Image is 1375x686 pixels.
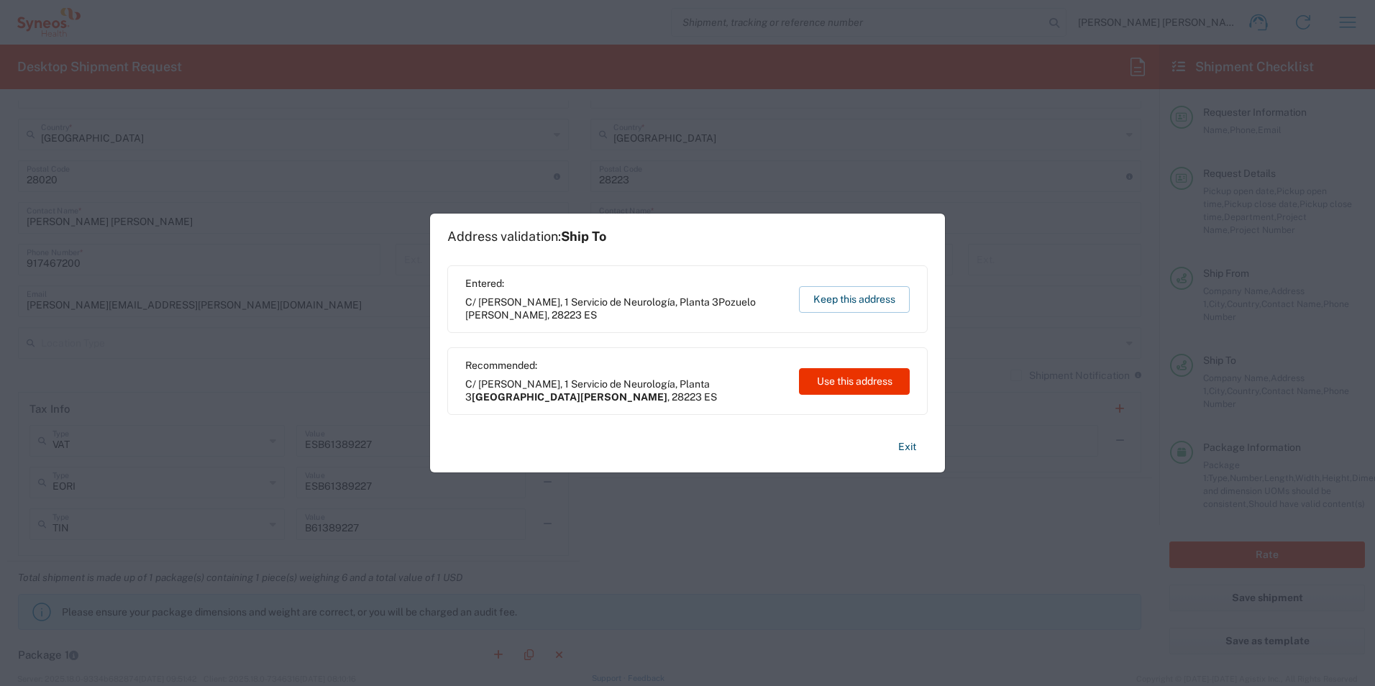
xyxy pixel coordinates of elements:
button: Exit [887,434,928,459]
span: [GEOGRAPHIC_DATA][PERSON_NAME] [472,391,667,403]
span: 28223 [552,309,582,321]
span: ES [704,391,717,403]
button: Keep this address [799,286,910,313]
span: Entered: [465,277,785,290]
span: 28223 [672,391,702,403]
span: Recommended: [465,359,785,372]
span: ES [584,309,597,321]
span: Ship To [561,229,606,244]
h1: Address validation: [447,229,606,244]
button: Use this address [799,368,910,395]
span: C/ [PERSON_NAME], 1 Servicio de Neurología, Planta 3 , [465,378,785,403]
span: C/ [PERSON_NAME], 1 Servicio de Neurología, Planta 3 , [465,296,785,321]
